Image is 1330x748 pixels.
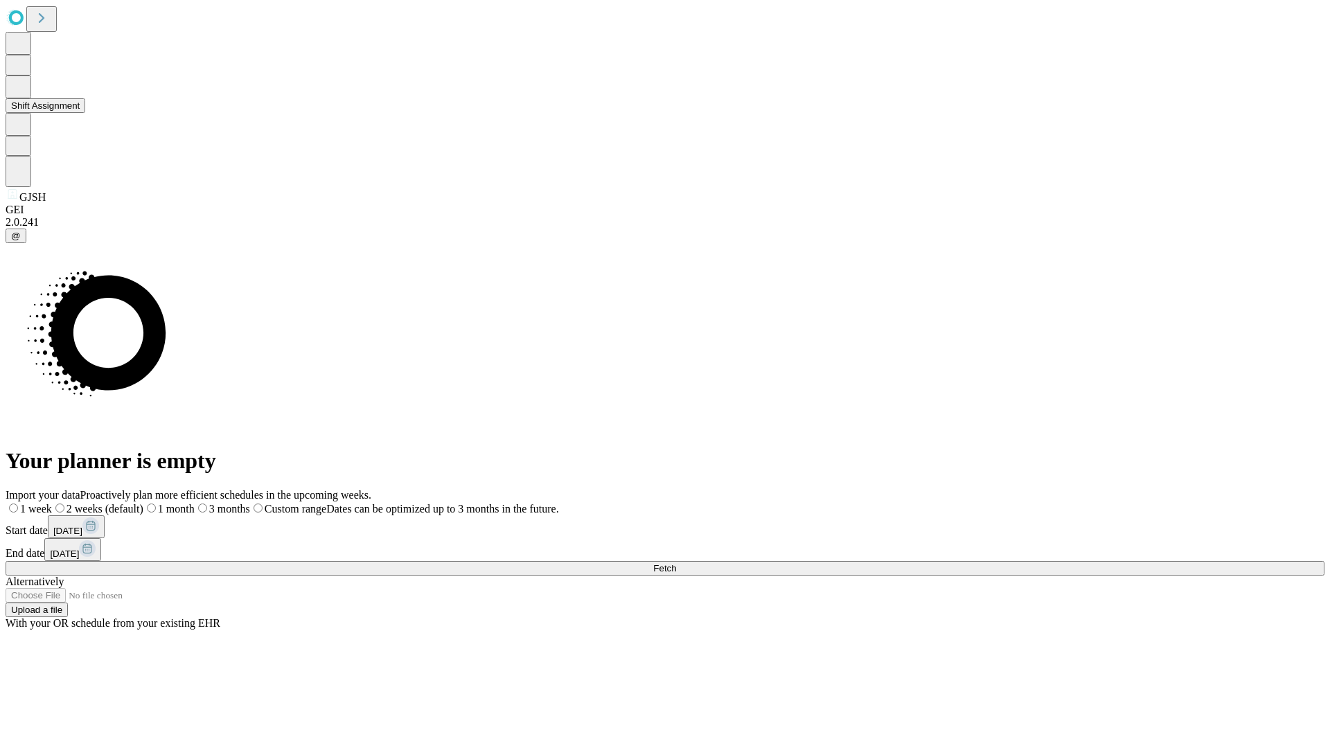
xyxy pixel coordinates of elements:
[6,538,1324,561] div: End date
[20,503,52,515] span: 1 week
[326,503,558,515] span: Dates can be optimized up to 3 months in the future.
[9,504,18,513] input: 1 week
[44,538,101,561] button: [DATE]
[66,503,143,515] span: 2 weeks (default)
[209,503,250,515] span: 3 months
[254,504,263,513] input: Custom rangeDates can be optimized up to 3 months in the future.
[48,515,105,538] button: [DATE]
[6,98,85,113] button: Shift Assignment
[6,603,68,617] button: Upload a file
[158,503,195,515] span: 1 month
[50,549,79,559] span: [DATE]
[6,448,1324,474] h1: Your planner is empty
[11,231,21,241] span: @
[653,563,676,573] span: Fetch
[6,515,1324,538] div: Start date
[198,504,207,513] input: 3 months
[53,526,82,536] span: [DATE]
[55,504,64,513] input: 2 weeks (default)
[6,561,1324,576] button: Fetch
[6,489,80,501] span: Import your data
[19,191,46,203] span: GJSH
[6,617,220,629] span: With your OR schedule from your existing EHR
[265,503,326,515] span: Custom range
[6,204,1324,216] div: GEI
[80,489,371,501] span: Proactively plan more efficient schedules in the upcoming weeks.
[6,229,26,243] button: @
[6,216,1324,229] div: 2.0.241
[147,504,156,513] input: 1 month
[6,576,64,587] span: Alternatively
